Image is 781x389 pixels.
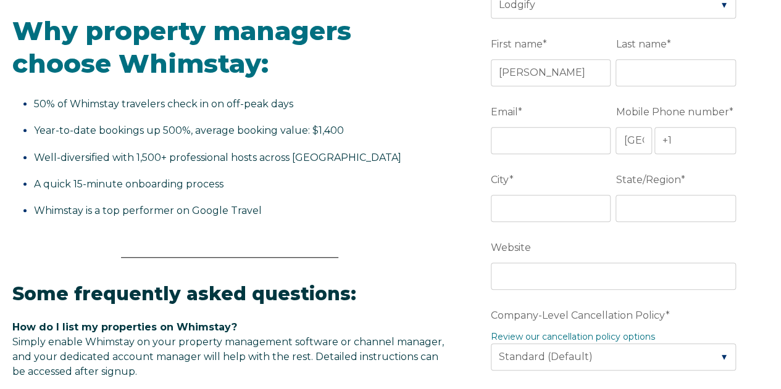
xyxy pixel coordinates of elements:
[491,102,518,121] span: Email
[34,205,262,216] span: Whimstay is a top performer on Google Travel
[616,170,680,189] span: State/Region
[12,15,351,80] span: Why property managers choose Whimstay:
[12,336,444,377] span: Simply enable Whimstay on your property management software or channel manager, and your dedicate...
[34,178,223,190] span: A quick 15-minute onboarding process
[491,238,531,257] span: Website
[491,331,655,342] a: Review our cancellation policy options
[34,98,293,110] span: 50% of Whimstay travelers check in on off-peak days
[34,125,344,136] span: Year-to-date bookings up 500%, average booking value: $1,400
[34,152,401,163] span: Well-diversified with 1,500+ professional hosts across [GEOGRAPHIC_DATA]
[491,35,543,54] span: First name
[616,102,729,121] span: Mobile Phone number
[12,321,237,333] span: How do I list my properties on Whimstay?
[491,170,509,189] span: City
[491,306,666,325] span: Company-Level Cancellation Policy
[12,282,356,305] span: Some frequently asked questions:
[616,35,666,54] span: Last name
